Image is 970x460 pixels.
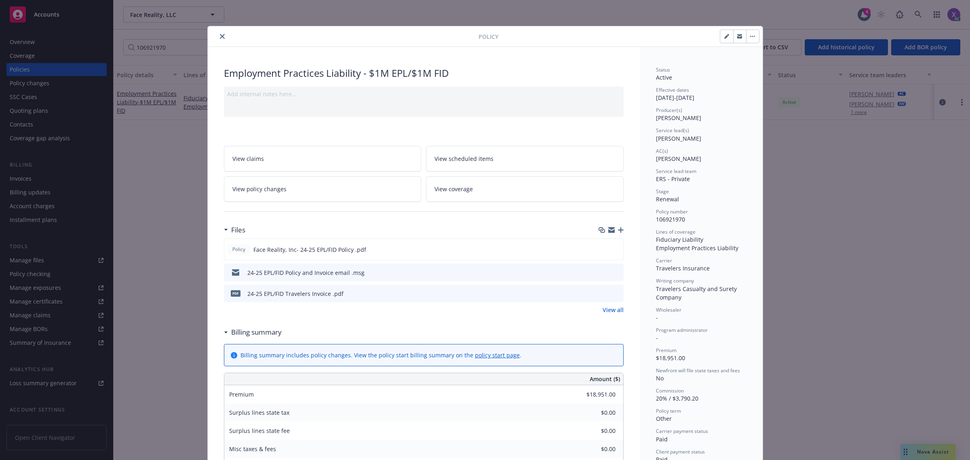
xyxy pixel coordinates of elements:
span: Effective dates [656,87,689,93]
input: 0.00 [568,388,620,401]
span: Carrier [656,257,672,264]
span: Commission [656,387,684,394]
span: [PERSON_NAME] [656,135,701,142]
span: Client payment status [656,448,705,455]
div: 24-25 EPL/FID Travelers Invoice .pdf [247,289,344,298]
button: preview file [613,289,620,298]
h3: Billing summary [231,327,282,338]
div: Billing summary [224,327,282,338]
span: Writing company [656,277,694,284]
input: 0.00 [568,443,620,455]
span: Other [656,415,672,422]
span: Policy term [656,407,681,414]
button: close [217,32,227,41]
button: download file [600,245,606,254]
span: ERS - Private [656,175,690,183]
span: Status [656,66,670,73]
span: Program administrator [656,327,708,333]
a: policy start page [475,351,520,359]
span: Active [656,74,672,81]
span: Travelers Casualty and Surety Company [656,285,738,301]
h3: Files [231,225,245,235]
span: Stage [656,188,669,195]
span: 20% / $3,790.20 [656,395,698,402]
span: [PERSON_NAME] [656,155,701,162]
div: Add internal notes here... [227,90,620,98]
button: preview file [613,268,620,277]
div: Employment Practices Liability [656,244,746,252]
span: Misc taxes & fees [229,445,276,453]
a: View scheduled items [426,146,624,171]
span: Renewal [656,195,679,203]
span: pdf [231,290,240,296]
span: Policy number [656,208,688,215]
button: download file [600,289,607,298]
div: Files [224,225,245,235]
input: 0.00 [568,425,620,437]
span: Premium [229,390,254,398]
div: Employment Practices Liability - $1M EPL/$1M FID [224,66,624,80]
span: - [656,314,658,321]
span: View claims [232,154,264,163]
span: Producer(s) [656,107,682,114]
span: View scheduled items [434,154,493,163]
span: Surplus lines state fee [229,427,290,435]
span: Newfront will file state taxes and fees [656,367,740,374]
span: Wholesaler [656,306,681,313]
span: $18,951.00 [656,354,685,362]
div: 24-25 EPL/FID Policy and Invoice email .msg [247,268,365,277]
span: Premium [656,347,677,354]
span: No [656,374,664,382]
span: [PERSON_NAME] [656,114,701,122]
span: Service lead team [656,168,696,175]
span: 106921970 [656,215,685,223]
div: [DATE] - [DATE] [656,87,746,102]
input: 0.00 [568,407,620,419]
span: - [656,334,658,342]
span: Face Reality, Inc- 24-25 EPL/FID Policy .pdf [253,245,366,254]
span: Amount ($) [590,375,620,383]
span: Lines of coverage [656,228,696,235]
div: Fiduciary Liability [656,235,746,244]
a: View all [603,306,624,314]
a: View policy changes [224,176,422,202]
a: View claims [224,146,422,171]
a: View coverage [426,176,624,202]
button: download file [600,268,607,277]
div: Billing summary includes policy changes. View the policy start billing summary on the . [240,351,521,359]
span: View policy changes [232,185,287,193]
span: Policy [231,246,247,253]
span: View coverage [434,185,473,193]
span: Carrier payment status [656,428,708,435]
span: Paid [656,435,668,443]
span: Surplus lines state tax [229,409,289,416]
span: Policy [479,32,498,41]
button: preview file [613,245,620,254]
span: Service lead(s) [656,127,689,134]
span: Travelers Insurance [656,264,710,272]
span: AC(s) [656,148,668,154]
